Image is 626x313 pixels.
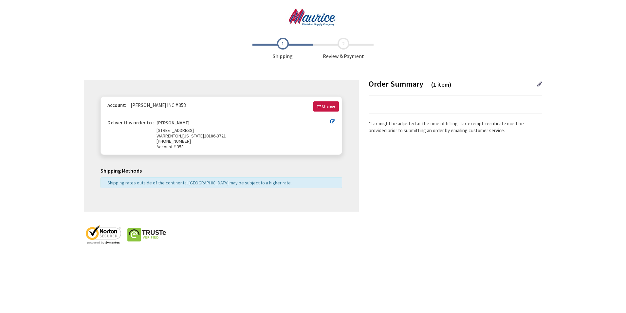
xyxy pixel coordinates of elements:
[431,81,451,88] span: (1 item)
[281,8,345,26] img: Maurice Electrical Supply Company
[107,102,126,108] strong: Account:
[156,120,190,128] strong: [PERSON_NAME]
[84,225,123,244] img: norton-seal.png
[369,120,542,134] : *Tax might be adjusted at the time of billing. Tax exempt certificate must be provided prior to s...
[156,144,330,150] span: Account # 358
[252,38,313,60] span: Shipping
[156,138,191,144] span: [PHONE_NUMBER]
[156,127,194,133] span: [STREET_ADDRESS]
[313,101,339,111] a: Change
[107,119,154,126] strong: Deliver this order to :
[204,133,226,139] span: 20186-3721
[156,133,182,139] span: WARRENTON,
[127,225,166,244] img: truste-seal.png
[322,104,335,109] span: Change
[127,102,186,108] span: [PERSON_NAME] INC # 358
[101,168,342,174] h5: Shipping Methods
[369,79,423,89] span: Order Summary
[182,133,204,139] span: [US_STATE]
[107,180,292,186] span: Shipping rates outside of the continental [GEOGRAPHIC_DATA] may be subject to a higher rate.
[313,38,374,60] span: Review & Payment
